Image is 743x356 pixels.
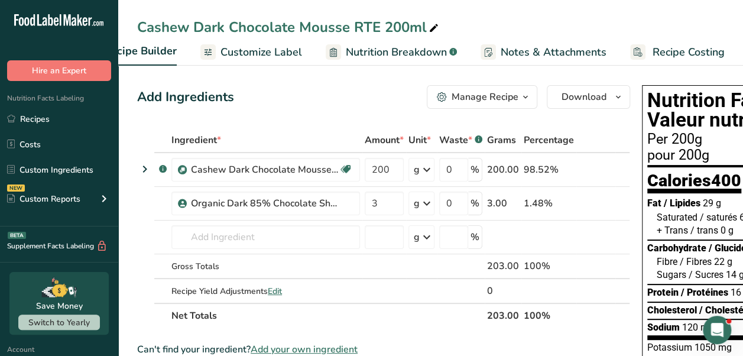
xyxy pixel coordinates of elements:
div: 3.00 [487,196,519,211]
a: Recipe Builder [82,38,177,66]
span: Customize Label [220,44,302,60]
div: g [414,163,420,177]
span: / saturés [700,212,737,223]
div: Save Money [36,300,83,312]
img: Sub Recipe [178,166,187,174]
div: 100% [524,259,574,273]
button: Hire an Expert [7,60,111,81]
iframe: Intercom live chat [703,316,731,344]
div: 98.52% [524,163,574,177]
span: Switch to Yearly [28,317,90,328]
span: 0 g [721,225,734,236]
span: Potassium [647,342,692,353]
th: 203.00 [485,303,521,328]
a: Nutrition Breakdown [326,39,457,66]
div: Organic Dark 85% Chocolate Shavings [191,196,339,211]
span: + Trans [657,225,688,236]
button: Download [547,85,630,109]
span: Recipe Builder [104,43,177,59]
span: Cholesterol [647,305,697,316]
span: Ingredient [171,133,221,147]
div: Manage Recipe [452,90,518,104]
div: BETA [8,232,26,239]
button: Manage Recipe [427,85,537,109]
div: Add Ingredients [137,88,234,107]
span: / trans [690,225,718,236]
span: Download [562,90,606,104]
a: Notes & Attachments [481,39,606,66]
span: Unit [408,133,431,147]
th: 100% [521,303,576,328]
div: g [414,230,420,244]
div: Calories [647,172,741,194]
div: Recipe Yield Adjustments [171,285,360,297]
a: Customize Label [200,39,302,66]
span: Saturated [657,212,697,223]
span: 22 g [714,256,732,267]
span: 120 mg [682,322,714,333]
span: / Protéines [681,287,728,298]
div: Cashew Dark Chocolate Mousse (Makes 1130ml) [191,163,339,177]
button: Switch to Yearly [18,315,100,330]
div: NEW [7,185,25,192]
span: Carbohydrate [647,242,706,254]
div: Cashew Dark Chocolate Mousse RTE 200ml [137,17,441,38]
span: Sodium [647,322,680,333]
span: / Sucres [689,269,723,280]
span: 400 [711,170,741,190]
span: Grams [487,133,516,147]
span: Amount [365,133,404,147]
span: 1050 mg [695,342,732,353]
span: 29 g [703,198,721,209]
th: Net Totals [169,303,485,328]
span: / Fibres [680,256,712,267]
a: Recipe Costing [630,39,725,66]
div: Waste [439,133,482,147]
span: Sugars [657,269,686,280]
div: 0 [487,284,519,298]
div: 200.00 [487,163,519,177]
div: 1.48% [524,196,574,211]
span: Notes & Attachments [501,44,606,60]
span: Percentage [524,133,574,147]
div: 203.00 [487,259,519,273]
span: Recipe Costing [653,44,725,60]
span: Fibre [657,256,677,267]
span: Nutrition Breakdown [346,44,447,60]
span: Fat [647,198,661,209]
div: Gross Totals [171,260,360,273]
span: / Lipides [664,198,700,209]
div: g [414,196,420,211]
span: Edit [268,286,282,297]
input: Add Ingredient [171,225,360,249]
span: Protein [647,287,679,298]
div: Custom Reports [7,193,80,205]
